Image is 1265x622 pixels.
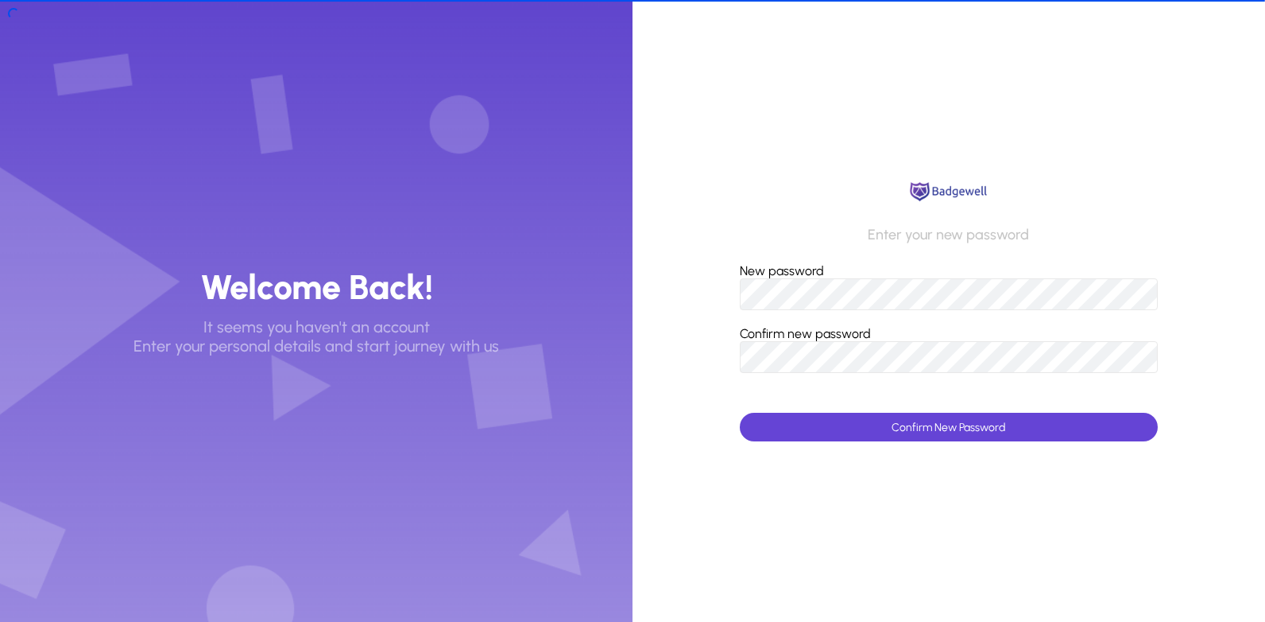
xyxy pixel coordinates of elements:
[740,326,871,341] label: Confirm new password
[200,266,433,309] h3: Welcome Back!
[740,263,824,278] label: New password
[892,421,1005,434] span: Confirm New Password
[868,224,1029,246] p: Enter your new password
[907,181,990,203] img: logo.png
[203,317,430,336] p: It seems you haven't an account
[133,336,499,356] p: Enter your personal details and start journey with us
[740,413,1157,441] button: Confirm New Password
